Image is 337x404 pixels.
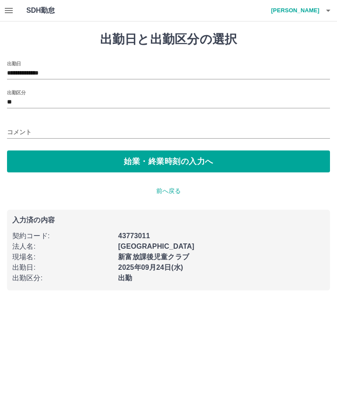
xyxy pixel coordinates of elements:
[118,274,132,282] b: 出勤
[7,60,21,67] label: 出勤日
[7,32,330,47] h1: 出勤日と出勤区分の選択
[118,243,194,250] b: [GEOGRAPHIC_DATA]
[12,262,113,273] p: 出勤日 :
[7,150,330,172] button: 始業・終業時刻の入力へ
[12,252,113,262] p: 現場名 :
[7,89,25,96] label: 出勤区分
[7,186,330,196] p: 前へ戻る
[118,253,189,261] b: 新富放課後児童クラブ
[118,264,183,271] b: 2025年09月24日(水)
[12,231,113,241] p: 契約コード :
[12,217,325,224] p: 入力済の内容
[118,232,150,240] b: 43773011
[12,241,113,252] p: 法人名 :
[12,273,113,283] p: 出勤区分 :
